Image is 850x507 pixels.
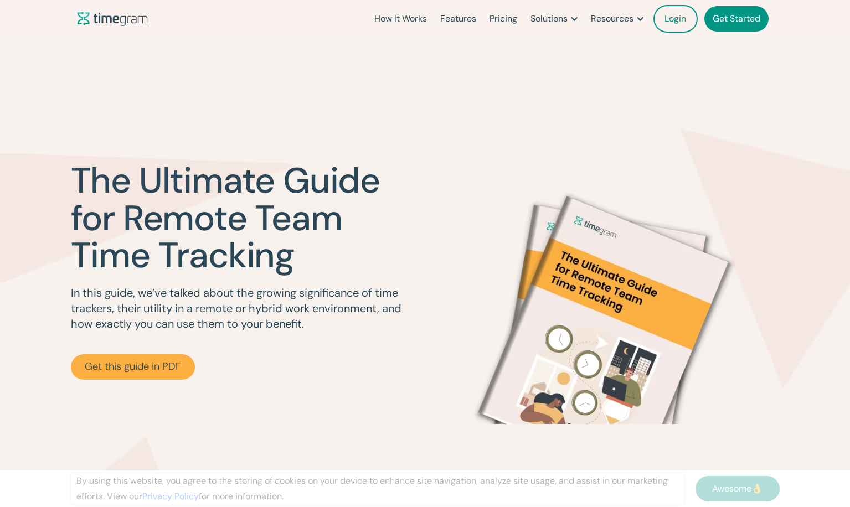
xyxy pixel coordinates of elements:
[530,11,568,27] div: Solutions
[71,162,425,275] h1: The Ultimate Guide for Remote Team Time Tracking
[704,6,769,32] a: Get Started
[591,11,633,27] div: Resources
[142,490,199,502] a: Privacy Policy
[71,286,425,332] p: In this guide, we’ve talked about the growing significance of time trackers, their utility in a r...
[71,473,684,504] div: By using this website, you agree to the storing of cookies on your device to enhance site navigat...
[696,476,780,501] a: Awesome👌
[71,354,195,380] a: Get this guide in PDF
[653,5,698,33] a: Login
